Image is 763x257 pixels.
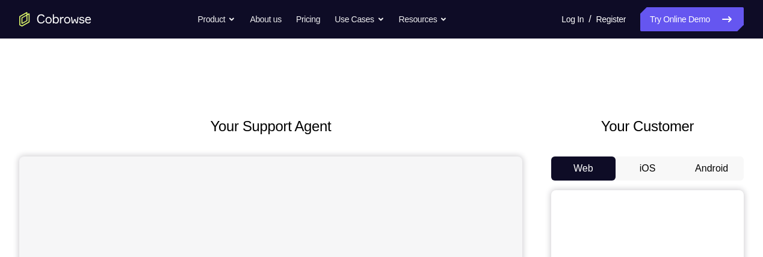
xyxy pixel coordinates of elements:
a: Log In [561,7,584,31]
button: iOS [616,156,680,181]
a: Register [596,7,626,31]
button: Use Cases [335,7,384,31]
button: Resources [399,7,448,31]
a: About us [250,7,281,31]
span: / [588,12,591,26]
h2: Your Customer [551,116,744,137]
a: Go to the home page [19,12,91,26]
button: Web [551,156,616,181]
a: Pricing [296,7,320,31]
a: Try Online Demo [640,7,744,31]
button: Product [198,7,236,31]
h2: Your Support Agent [19,116,522,137]
button: Android [679,156,744,181]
